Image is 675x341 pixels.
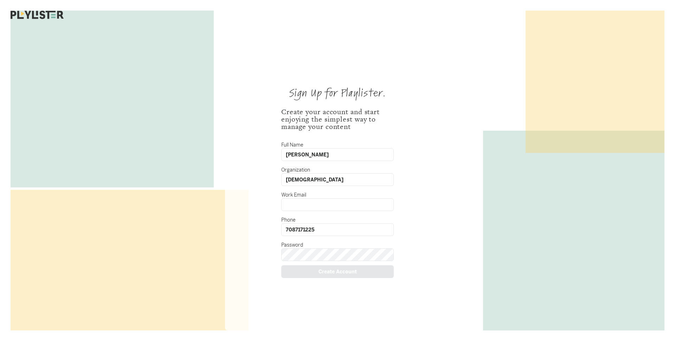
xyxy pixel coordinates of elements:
[281,167,394,172] div: Organization
[281,173,394,186] input: Organization
[281,192,394,197] div: Work Email
[281,265,394,278] div: Create Account
[281,242,394,247] div: Password
[281,148,394,161] input: Full Name
[289,88,386,98] div: Sign Up for Playlister.
[281,142,394,147] div: Full Name
[281,217,394,222] div: Phone
[281,248,394,261] input: Password
[281,223,394,236] input: Phone
[281,198,394,211] input: Work Email
[281,108,394,130] div: Create your account and start enjoying the simplest way to manage your content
